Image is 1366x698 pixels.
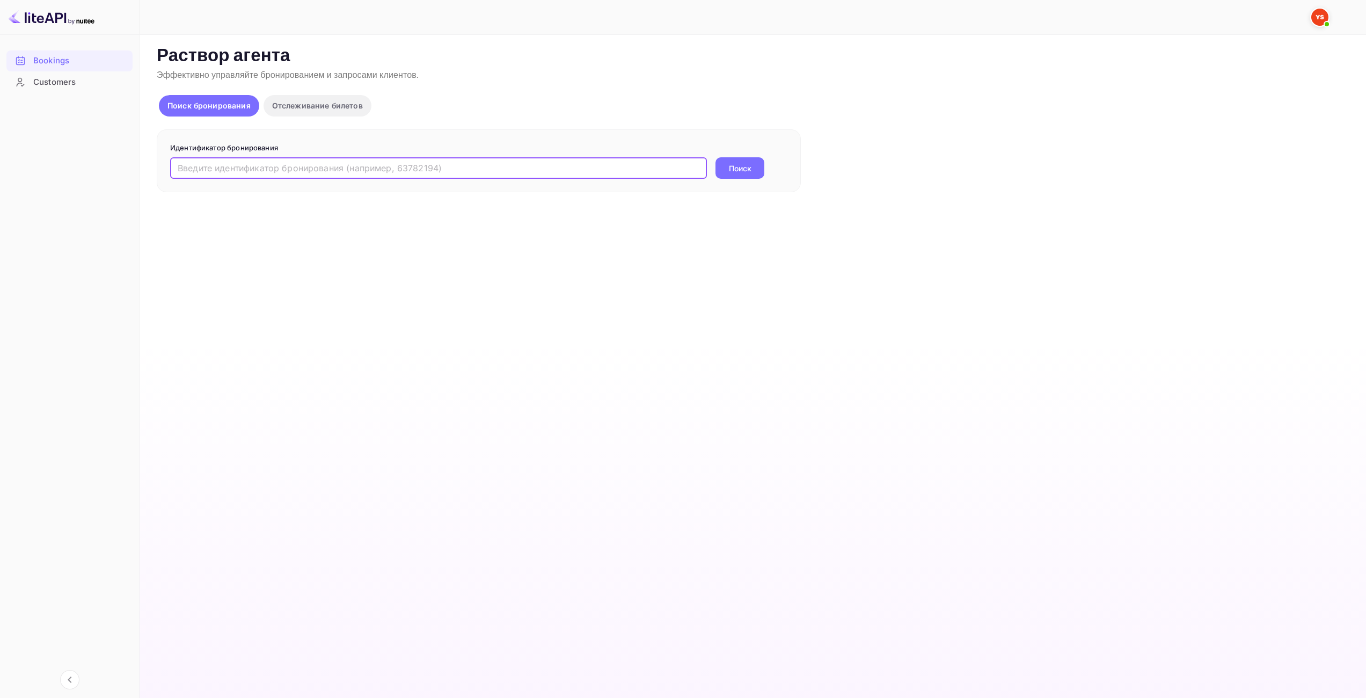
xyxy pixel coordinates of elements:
[33,55,127,67] div: Bookings
[6,50,133,70] a: Bookings
[1311,9,1328,26] img: Служба Поддержки Яндекса
[170,157,707,179] input: Введите идентификатор бронирования (например, 63782194)
[157,45,290,68] ya-tr-span: Раствор агента
[6,72,133,92] a: Customers
[6,50,133,71] div: Bookings
[729,163,751,174] ya-tr-span: Поиск
[157,70,419,81] ya-tr-span: Эффективно управляйте бронированием и запросами клиентов.
[170,143,278,152] ya-tr-span: Идентификатор бронирования
[33,76,127,89] div: Customers
[60,670,79,689] button: Свернуть навигацию
[9,9,94,26] img: Логотип LiteAPI
[167,101,251,110] ya-tr-span: Поиск бронирования
[6,72,133,93] div: Customers
[715,157,764,179] button: Поиск
[272,101,363,110] ya-tr-span: Отслеживание билетов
